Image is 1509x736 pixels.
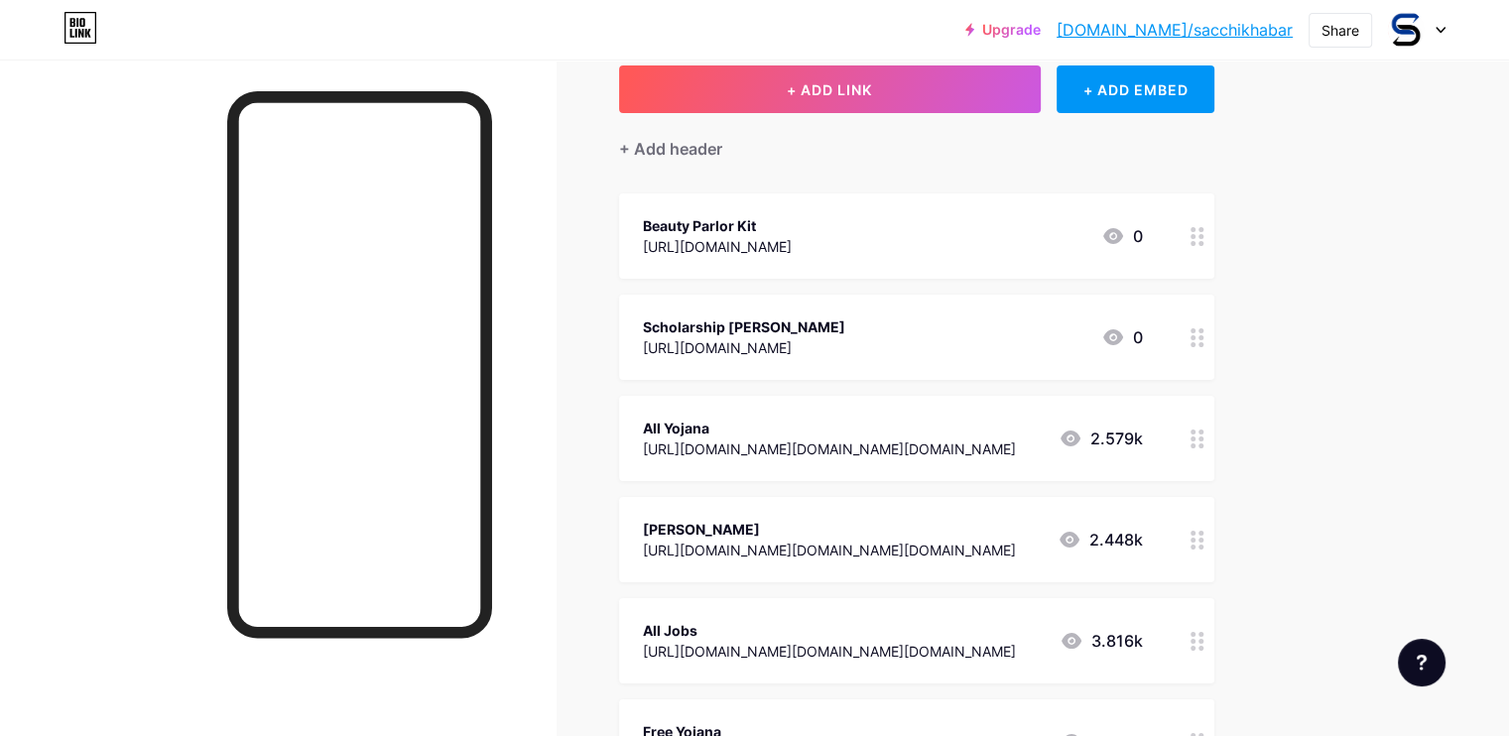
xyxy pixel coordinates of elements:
div: All Yojana [643,418,1016,438]
div: [PERSON_NAME] [643,519,1016,540]
a: [DOMAIN_NAME]/sacchikhabar [1057,18,1293,42]
div: [URL][DOMAIN_NAME] [643,236,792,257]
a: Upgrade [965,22,1041,38]
div: 3.816k [1060,629,1143,653]
div: Scholarship [PERSON_NAME] [643,316,845,337]
div: Beauty Parlor Kit [643,215,792,236]
div: 2.448k [1058,528,1143,552]
div: [URL][DOMAIN_NAME] [643,337,845,358]
div: 0 [1101,224,1143,248]
button: + ADD LINK [619,65,1041,113]
div: 2.579k [1059,427,1143,450]
div: + Add header [619,137,722,161]
span: + ADD LINK [787,81,872,98]
img: sacchikhabar [1387,11,1425,49]
div: + ADD EMBED [1057,65,1214,113]
div: 0 [1101,325,1143,349]
div: All Jobs [643,620,1016,641]
div: Share [1321,20,1359,41]
div: [URL][DOMAIN_NAME][DOMAIN_NAME][DOMAIN_NAME] [643,540,1016,560]
div: [URL][DOMAIN_NAME][DOMAIN_NAME][DOMAIN_NAME] [643,641,1016,662]
div: [URL][DOMAIN_NAME][DOMAIN_NAME][DOMAIN_NAME] [643,438,1016,459]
